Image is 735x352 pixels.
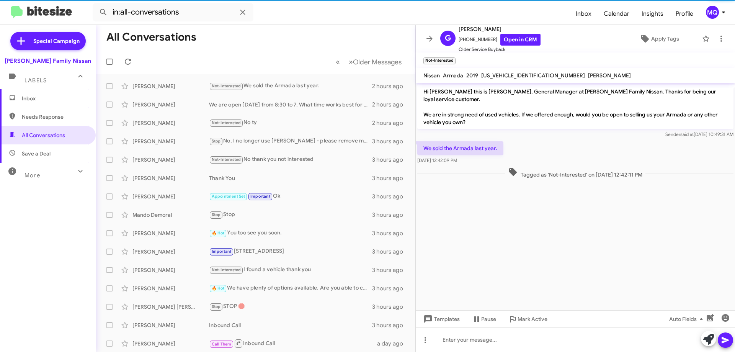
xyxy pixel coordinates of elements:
div: 3 hours ago [372,193,409,200]
div: Ok [209,192,372,201]
span: [US_VEHICLE_IDENTIFICATION_NUMBER] [481,72,585,79]
span: Templates [422,312,460,326]
span: Profile [670,3,699,25]
span: Auto Fields [669,312,706,326]
span: 2019 [466,72,478,79]
div: a day ago [377,340,409,347]
span: Stop [212,304,221,309]
div: No ty [209,118,372,127]
span: Appointment Set [212,194,245,199]
div: STOP 🛑 [209,302,372,311]
a: Insights [635,3,670,25]
span: « [336,57,340,67]
div: I found a vehicle thank you [209,265,372,274]
div: 3 hours ago [372,285,409,292]
div: [PERSON_NAME] [132,101,209,108]
span: Stop [212,139,221,144]
span: Mark Active [518,312,547,326]
nav: Page navigation example [332,54,406,70]
div: [PERSON_NAME] [132,229,209,237]
div: [STREET_ADDRESS] [209,247,372,256]
div: 3 hours ago [372,211,409,219]
span: Labels [24,77,47,84]
a: Inbox [570,3,598,25]
span: [DATE] 12:42:09 PM [417,157,457,163]
div: No, I no longer use [PERSON_NAME] - please remove me from your list - thank you [209,137,372,146]
a: Calendar [598,3,635,25]
span: Tagged as 'Not-Interested' on [DATE] 12:42:11 PM [505,167,645,178]
button: Auto Fields [663,312,712,326]
span: Stop [212,212,221,217]
span: Not-Interested [212,83,241,88]
span: said at [680,131,694,137]
button: Templates [416,312,466,326]
div: 3 hours ago [372,303,409,311]
span: Call Them [212,342,232,347]
button: Pause [466,312,502,326]
div: 3 hours ago [372,229,409,237]
div: 3 hours ago [372,156,409,164]
div: [PERSON_NAME] [132,285,209,292]
div: Inbound Call [209,339,377,348]
div: 3 hours ago [372,321,409,329]
div: Thank You [209,174,372,182]
div: [PERSON_NAME] [PERSON_NAME] [132,303,209,311]
div: [PERSON_NAME] [132,340,209,347]
span: » [349,57,353,67]
div: [PERSON_NAME] Family Nissan [5,57,91,65]
p: We sold the Armada last year. [417,141,503,155]
span: Special Campaign [33,37,80,45]
span: Not-Interested [212,267,241,272]
span: All Conversations [22,131,65,139]
button: MQ [699,6,727,19]
span: Not-Interested [212,120,241,125]
span: Armada [443,72,463,79]
div: [PERSON_NAME] [132,248,209,255]
button: Mark Active [502,312,554,326]
span: Apply Tags [651,32,679,46]
span: Save a Deal [22,150,51,157]
span: Important [212,249,232,254]
button: Apply Tags [620,32,698,46]
span: [PHONE_NUMBER] [459,34,541,46]
div: 2 hours ago [372,82,409,90]
div: [PERSON_NAME] [132,138,209,145]
div: We are open [DATE] from 8:30 to 7. What time works best for you? [209,101,372,108]
button: Previous [331,54,345,70]
span: Pause [481,312,496,326]
h1: All Conversations [106,31,196,43]
div: [PERSON_NAME] [132,174,209,182]
input: Search [93,3,253,21]
span: Inbox [22,95,87,102]
div: [PERSON_NAME] [132,193,209,200]
div: 3 hours ago [372,248,409,255]
div: 2 hours ago [372,119,409,127]
p: Hi [PERSON_NAME] this is [PERSON_NAME], General Manager at [PERSON_NAME] Family Nissan. Thanks fo... [417,85,733,129]
a: Open in CRM [500,34,541,46]
span: G [445,32,451,44]
div: You too see you soon. [209,229,372,237]
div: 3 hours ago [372,138,409,145]
div: Inbound Call [209,321,372,329]
span: 🔥 Hot [212,286,225,291]
a: Special Campaign [10,32,86,50]
div: [PERSON_NAME] [132,321,209,329]
div: [PERSON_NAME] [132,156,209,164]
span: Not-Interested [212,157,241,162]
div: [PERSON_NAME] [132,119,209,127]
span: Older Service Buyback [459,46,541,53]
div: Stop [209,210,372,219]
span: Nissan [423,72,440,79]
span: [PERSON_NAME] [459,25,541,34]
small: Not-Interested [423,57,456,64]
div: We have plenty of options available. Are you able to come in [DATE] and see what options we have? [209,284,372,293]
span: Older Messages [353,58,402,66]
div: 3 hours ago [372,174,409,182]
span: Sender [DATE] 10:49:31 AM [665,131,733,137]
div: No thank you not interested [209,155,372,164]
span: 🔥 Hot [212,231,225,236]
span: Needs Response [22,113,87,121]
